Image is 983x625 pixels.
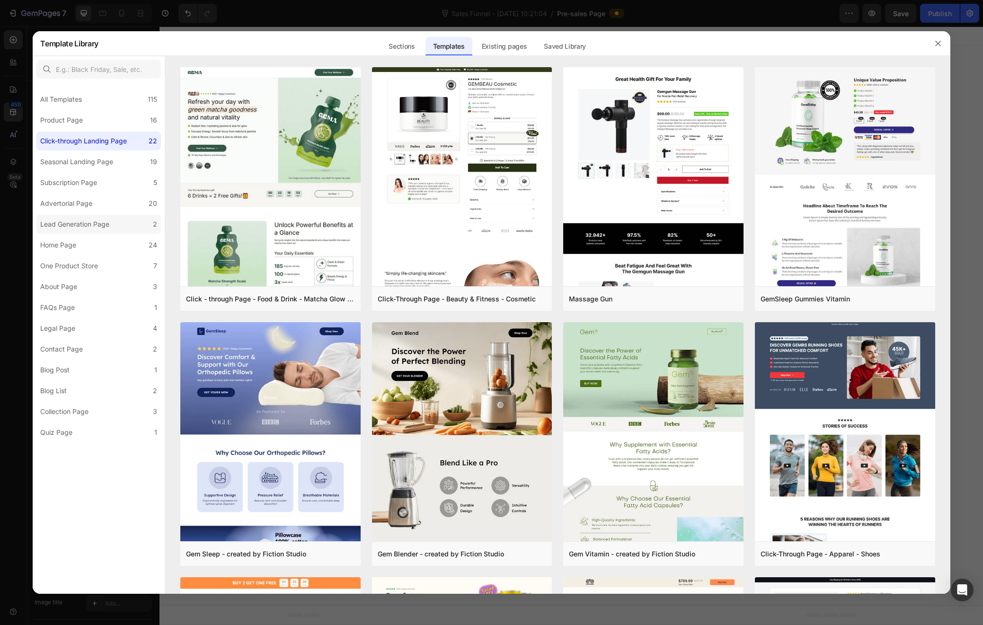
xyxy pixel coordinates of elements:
div: Blog List [40,385,67,396]
div: 16 [150,114,157,126]
div: 3 [153,281,157,292]
div: Gem Sleep - created by Fiction Studio [186,548,306,560]
div: 4 [153,323,157,334]
div: Sections [381,37,422,56]
div: Saved Library [536,37,593,56]
div: Existing pages [474,37,535,56]
div: Generate layout [384,376,434,386]
div: Lead Generation Page [40,219,109,230]
p: Submit [540,222,567,237]
div: Templates [425,37,472,56]
div: 1 [154,427,157,438]
div: 20 [149,198,157,209]
div: 115 [148,94,157,105]
div: 2 [153,343,157,355]
div: Collection Page [40,406,89,417]
div: Gem Vitamin - created by Fiction Studio [569,548,695,560]
div: Advertorial Page [40,198,92,209]
div: 1 [154,364,157,376]
div: Choose templates [310,376,367,386]
div: 1 [154,302,157,313]
h2: 7 Day Meal Plan [419,91,688,130]
button: <p>Submit</p> [441,217,667,243]
div: FAQs Page [40,302,75,313]
div: Add blank section [453,376,511,386]
span: then drag & drop elements [446,388,517,396]
div: Subscription Page [40,177,97,188]
div: Home Page [40,239,76,251]
div: Open Intercom Messenger [951,579,974,601]
h2: Template Library [40,31,98,56]
div: 3 [153,406,157,417]
input: E.g.: Black Friday, Sale, etc. [36,60,161,79]
div: One Product Store [40,260,98,272]
div: Legal Page [40,323,75,334]
div: 22 [149,135,157,147]
div: About Page [40,281,77,292]
div: Quiz Page [40,427,72,438]
div: Click - through Page - Food & Drink - Matcha Glow Shot [186,293,355,305]
span: from URL or image [383,388,434,396]
div: 2 [153,219,157,230]
div: GemSleep Gummies Vitamin [761,293,850,305]
div: Seasonal Landing Page [40,156,113,167]
p: Get the meal plan that all of houston is raving about! Lose 2-4lbs a week by implementing this su... [420,139,687,166]
div: Product Page [40,114,83,126]
div: Massage Gun [569,293,612,305]
input: email address [440,185,667,211]
div: Blog Post [40,364,70,376]
div: 2 [153,385,157,396]
div: Click-Through Page - Apparel - Shoes [761,548,880,560]
div: Click-through Landing Page [40,135,127,147]
div: Gem Blender - created by Fiction Studio [378,548,504,560]
div: All Templates [40,94,82,105]
span: inspired by CRO experts [305,388,370,396]
div: 5 [153,177,157,188]
span: Add section [390,355,434,365]
div: Contact Page [40,343,83,355]
div: 19 [150,156,157,167]
div: 24 [149,239,157,251]
div: Click-Through Page - Beauty & Fitness - Cosmetic [378,293,536,305]
div: 7 [153,260,157,272]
